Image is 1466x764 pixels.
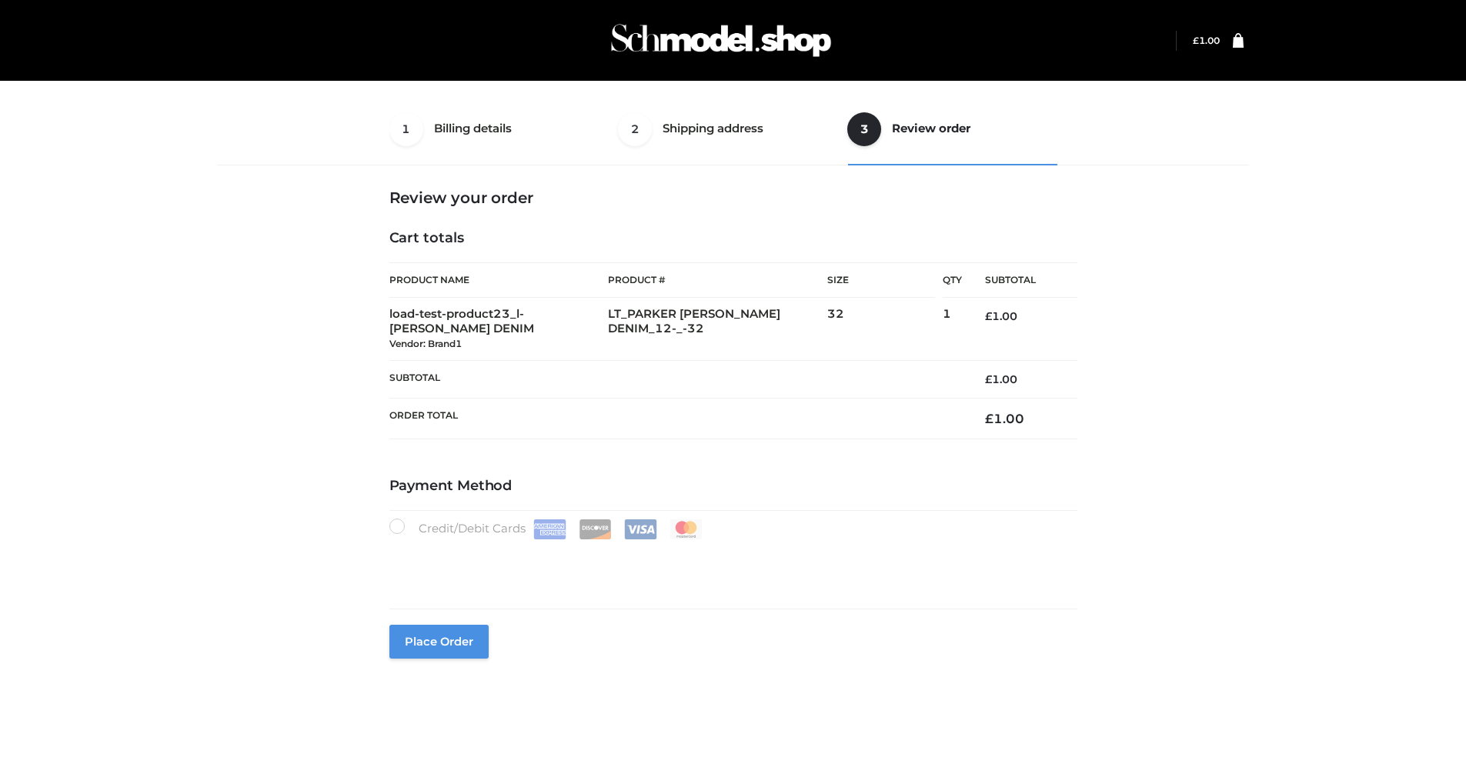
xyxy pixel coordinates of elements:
[579,519,612,539] img: Discover
[533,519,566,539] img: Amex
[624,519,657,539] img: Visa
[606,10,837,71] img: Schmodel Admin 964
[389,188,1077,207] h3: Review your order
[386,536,1074,592] iframe: Secure payment input frame
[943,262,962,298] th: Qty
[389,625,489,659] button: Place order
[985,372,1017,386] bdi: 1.00
[389,262,609,298] th: Product Name
[389,360,962,398] th: Subtotal
[1193,35,1220,46] a: £1.00
[389,398,962,439] th: Order Total
[827,263,935,298] th: Size
[827,298,943,360] td: 32
[389,519,704,539] label: Credit/Debit Cards
[985,411,1024,426] bdi: 1.00
[389,230,1077,247] h4: Cart totals
[985,309,992,323] span: £
[389,478,1077,495] h4: Payment Method
[1193,35,1199,46] span: £
[985,372,992,386] span: £
[985,309,1017,323] bdi: 1.00
[389,338,462,349] small: Vendor: Brand1
[985,411,993,426] span: £
[1193,35,1220,46] bdi: 1.00
[389,298,609,360] td: load-test-product23_l-[PERSON_NAME] DENIM
[608,262,827,298] th: Product #
[943,298,962,360] td: 1
[962,263,1077,298] th: Subtotal
[670,519,703,539] img: Mastercard
[608,298,827,360] td: LT_PARKER [PERSON_NAME] DENIM_12-_-32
